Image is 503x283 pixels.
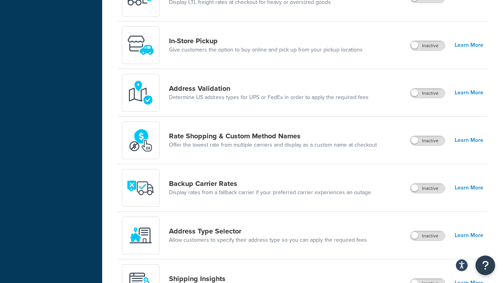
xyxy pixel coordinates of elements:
[127,174,154,202] img: icon-duo-feat-backup-carrier-4420b188.png
[169,141,377,149] a: Offer the lowest rate from multiple carriers and display as a custom name at checkout
[169,236,367,244] a: Allow customers to specify their address type so you can apply the required fees
[169,46,363,54] a: Give customers the option to buy online and pick up from your pickup locations
[455,230,483,241] a: Learn More
[169,84,369,93] a: Address Validation
[475,255,495,275] button: Open Resource Center
[455,40,483,51] a: Learn More
[127,127,154,154] img: icon-duo-feat-rate-shopping-ecdd8bed.png
[169,179,371,188] a: Backup Carrier Rates
[127,222,154,249] img: wNXZ4XiVfOSSwAAAABJRU5ErkJggg==
[169,189,371,197] a: Display rates from a fallback carrier if your preferred carrier experiences an outage
[169,94,369,101] a: Determine US address types for UPS or FedEx in order to apply the required fees
[455,135,483,146] a: Learn More
[169,227,367,235] a: Address Type Selector
[410,41,445,50] label: Inactive
[127,79,154,107] img: kIG8fy0lQAAAABJRU5ErkJggg==
[410,136,445,145] label: Inactive
[455,87,483,98] a: Learn More
[169,132,377,140] a: Rate Shopping & Custom Method Names
[410,231,445,241] label: Inactive
[127,31,154,59] img: wfgcfpwTIucLEAAAAASUVORK5CYII=
[169,274,358,283] a: Shipping Insights
[169,37,363,45] a: In-Store Pickup
[410,88,445,98] label: Inactive
[410,184,445,193] label: Inactive
[455,182,483,193] a: Learn More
